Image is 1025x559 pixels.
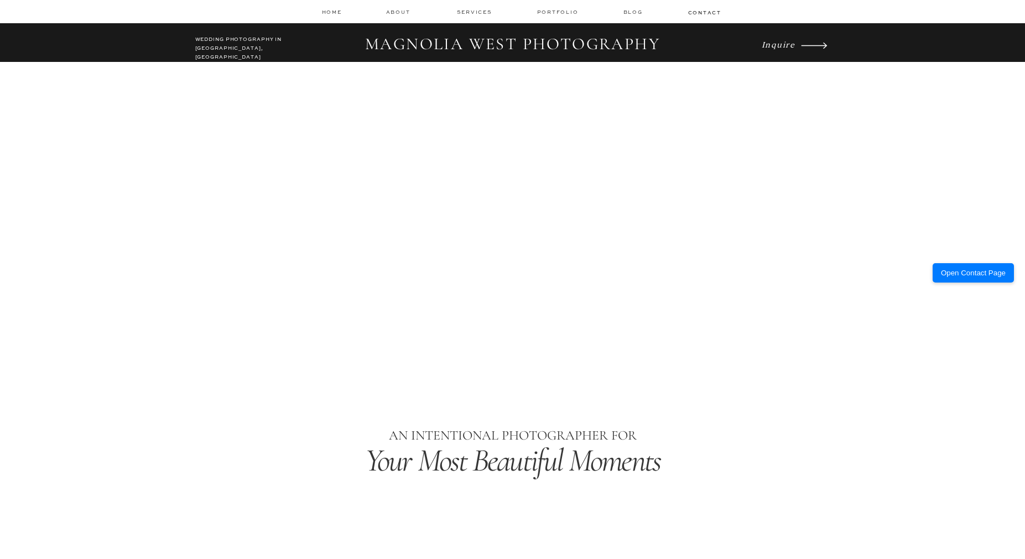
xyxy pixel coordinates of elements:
[322,8,343,15] a: home
[365,441,660,480] i: Your Most Beautiful Moments
[300,425,726,447] p: AN INTENTIONAL PHOTOGRAPHER FOR
[301,338,725,360] h1: Los Angeles Wedding Photographer
[281,281,744,321] i: Timeless Images & an Unparalleled Experience
[386,8,414,16] a: about
[358,34,668,55] h2: MAGNOLIA WEST PHOTOGRAPHY
[688,9,720,15] a: contact
[195,35,293,55] h2: WEDDING PHOTOGRAPHY IN [GEOGRAPHIC_DATA], [GEOGRAPHIC_DATA]
[762,39,795,49] i: Inquire
[762,36,798,52] a: Inquire
[623,8,646,16] a: Blog
[537,8,581,16] a: Portfolio
[933,263,1014,283] button: Open Contact Page
[457,8,494,15] a: services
